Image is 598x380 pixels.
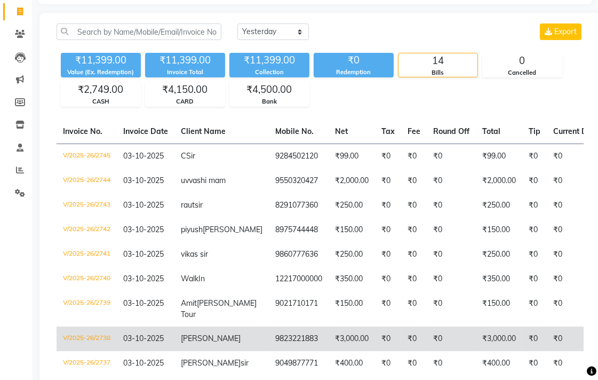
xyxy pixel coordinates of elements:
span: Total [482,126,500,136]
span: 03-10-2025 [123,200,164,210]
td: ₹0 [375,291,401,327]
td: 9823221883 [269,327,329,351]
td: ₹0 [401,267,427,291]
div: CASH [61,97,140,106]
span: [PERSON_NAME] [203,225,262,234]
td: V/2025-26/2737 [57,351,117,376]
td: ₹0 [401,291,427,327]
td: ₹400.00 [329,351,375,376]
td: ₹0 [522,218,547,242]
td: ₹0 [401,242,427,267]
span: sir [241,358,249,368]
div: ₹2,749.00 [61,82,140,97]
div: Invoice Total [145,68,225,77]
div: ₹11,399.00 [145,53,225,68]
span: Tax [381,126,395,136]
td: ₹0 [522,327,547,351]
span: Sir [186,151,195,161]
td: ₹2,000.00 [329,169,375,193]
span: Invoice Date [123,126,168,136]
td: V/2025-26/2744 [57,169,117,193]
td: ₹0 [375,169,401,193]
td: ₹0 [401,351,427,376]
td: 8975744448 [269,218,329,242]
span: [PERSON_NAME] [181,334,241,343]
td: V/2025-26/2738 [57,327,117,351]
span: Amit [181,298,197,308]
td: ₹150.00 [329,291,375,327]
td: ₹0 [401,218,427,242]
td: 9550320427 [269,169,329,193]
td: 9860777636 [269,242,329,267]
td: ₹150.00 [476,291,522,327]
div: Value (Ex. Redemption) [61,68,141,77]
div: ₹11,399.00 [61,53,141,68]
div: ₹0 [314,53,394,68]
td: ₹0 [522,193,547,218]
td: ₹0 [427,267,476,291]
td: 9049877771 [269,351,329,376]
td: ₹0 [522,267,547,291]
span: Tip [529,126,540,136]
td: ₹400.00 [476,351,522,376]
td: ₹0 [427,218,476,242]
td: ₹350.00 [329,267,375,291]
div: Redemption [314,68,394,77]
span: Net [335,126,348,136]
td: ₹0 [375,267,401,291]
td: 9284502120 [269,144,329,169]
td: V/2025-26/2745 [57,144,117,169]
td: ₹0 [427,169,476,193]
div: Bills [398,68,477,77]
td: ₹350.00 [476,267,522,291]
td: ₹0 [522,169,547,193]
span: Current Due [553,126,596,136]
span: sir [195,200,203,210]
td: ₹0 [375,242,401,267]
td: ₹0 [375,193,401,218]
span: 03-10-2025 [123,225,164,234]
span: 03-10-2025 [123,249,164,259]
div: Cancelled [483,68,562,77]
span: 03-10-2025 [123,298,164,308]
td: ₹0 [427,351,476,376]
td: ₹0 [427,144,476,169]
span: piyush [181,225,203,234]
td: ₹0 [375,218,401,242]
span: Client Name [181,126,226,136]
td: V/2025-26/2742 [57,218,117,242]
td: ₹0 [427,242,476,267]
td: ₹250.00 [476,242,522,267]
td: ₹0 [375,327,401,351]
span: 03-10-2025 [123,358,164,368]
span: 03-10-2025 [123,334,164,343]
td: ₹0 [375,351,401,376]
td: ₹0 [522,242,547,267]
div: 14 [398,53,477,68]
td: ₹0 [375,144,401,169]
td: V/2025-26/2739 [57,291,117,327]
td: ₹3,000.00 [329,327,375,351]
div: CARD [146,97,225,106]
div: 0 [483,53,562,68]
td: ₹0 [427,291,476,327]
td: ₹0 [401,193,427,218]
td: ₹0 [427,327,476,351]
span: Mobile No. [275,126,314,136]
td: ₹250.00 [476,193,522,218]
td: ₹0 [401,327,427,351]
div: ₹4,500.00 [230,82,309,97]
span: vikas sir [181,249,208,259]
td: 8291077360 [269,193,329,218]
td: ₹150.00 [329,218,375,242]
span: 03-10-2025 [123,151,164,161]
td: V/2025-26/2740 [57,267,117,291]
span: uvvashi mam [181,176,226,185]
span: Fee [408,126,420,136]
td: V/2025-26/2741 [57,242,117,267]
span: Invoice No. [63,126,102,136]
div: ₹11,399.00 [229,53,309,68]
td: ₹0 [522,291,547,327]
td: ₹3,000.00 [476,327,522,351]
div: Collection [229,68,309,77]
